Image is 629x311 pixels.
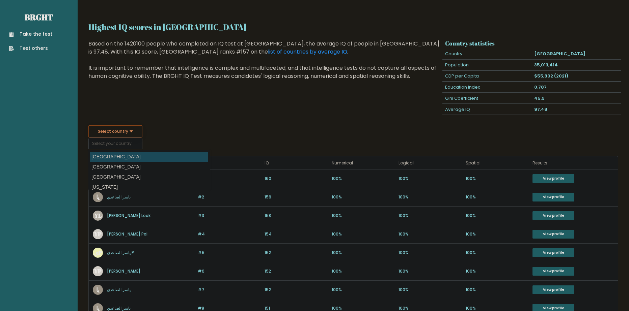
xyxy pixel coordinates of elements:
div: Education Index [442,82,531,93]
div: Country [442,49,531,59]
text: YP [94,230,102,238]
text: يا [96,193,100,201]
div: 35,013,414 [531,60,621,70]
p: 159 [265,194,328,200]
a: View profile [532,267,574,276]
a: View profile [532,174,574,183]
p: #5 [198,250,261,256]
p: Results [532,159,614,167]
a: View profile [532,211,574,220]
p: #7 [198,287,261,293]
p: #2 [198,194,261,200]
a: [PERSON_NAME] [107,268,140,274]
a: ياسر الصاعدي [107,194,131,200]
p: 100% [399,287,462,293]
p: 100% [399,231,462,237]
p: 100% [466,231,529,237]
div: 0.787 [531,82,621,93]
a: ياسر الصاعدي [107,287,131,292]
a: list of countries by average IQ [268,48,347,56]
p: 100% [466,176,529,182]
div: Population [442,60,531,70]
div: Average IQ [442,104,531,115]
a: Test others [9,45,52,52]
a: View profile [532,248,574,257]
div: [GEOGRAPHIC_DATA] [531,49,621,59]
a: [PERSON_NAME] Pol [107,231,147,237]
p: #3 [198,213,261,219]
p: 158 [265,213,328,219]
a: View profile [532,193,574,201]
p: 100% [332,287,395,293]
a: ياسر الصاعدي P [107,250,134,255]
div: GDP per Capita [442,71,531,82]
div: 97.48 [531,104,621,115]
div: Based on the 1420100 people who completed an IQ test at [GEOGRAPHIC_DATA], the average IQ of peop... [88,40,440,90]
option: [US_STATE] [90,182,208,192]
text: يا [96,286,100,293]
p: 100% [332,194,395,200]
div: Gini Coefficient [442,93,531,104]
p: 100% [466,250,529,256]
p: 100% [399,250,462,256]
p: 100% [332,250,395,256]
p: 152 [265,250,328,256]
a: Take the test [9,31,52,38]
p: 152 [265,287,328,293]
div: 45.9 [531,93,621,104]
p: Numerical [332,159,395,167]
text: YL [94,212,102,219]
p: #4 [198,231,261,237]
option: [GEOGRAPHIC_DATA] [90,162,208,172]
p: 100% [332,268,395,274]
p: IQ [265,159,328,167]
p: 100% [399,268,462,274]
a: Brght [25,12,53,23]
a: View profile [532,285,574,294]
p: 160 [265,176,328,182]
option: [GEOGRAPHIC_DATA] [90,152,208,162]
p: 152 [265,268,328,274]
text: YP [94,267,102,275]
text: يP [94,249,102,256]
p: 100% [466,268,529,274]
p: Logical [399,159,462,167]
p: 100% [399,213,462,219]
p: 100% [399,176,462,182]
a: [PERSON_NAME] Look [107,213,151,218]
p: 100% [332,231,395,237]
h2: Highest IQ scores in [GEOGRAPHIC_DATA] [88,21,618,33]
p: Spatial [466,159,529,167]
p: 154 [265,231,328,237]
p: #6 [198,268,261,274]
p: Rank [198,159,261,167]
p: 100% [466,287,529,293]
a: View profile [532,230,574,239]
p: 100% [466,213,529,219]
a: ياسر الصاعدي [107,305,131,311]
h3: Country statistics [445,40,618,47]
p: 100% [466,194,529,200]
p: 100% [399,194,462,200]
p: 100% [332,213,395,219]
button: Select country [88,125,142,137]
p: #1 [198,176,261,182]
p: 100% [332,176,395,182]
input: Select your country [88,137,142,149]
div: $55,802 (2021) [531,71,621,82]
option: [GEOGRAPHIC_DATA] [90,172,208,182]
